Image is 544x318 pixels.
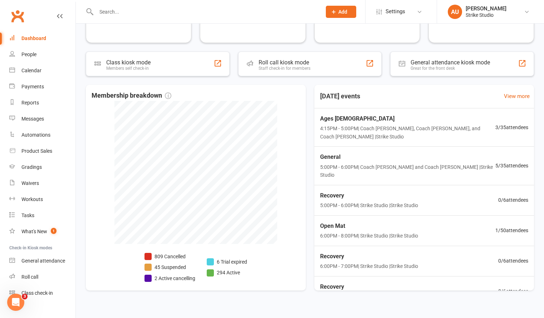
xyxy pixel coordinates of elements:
div: Gradings [21,164,42,170]
a: Workouts [9,191,75,207]
a: Dashboard [9,30,75,47]
a: Product Sales [9,143,75,159]
div: Payments [21,84,44,89]
a: Clubworx [9,7,26,25]
div: Reports [21,100,39,106]
span: 6:00PM - 7:00PM | Strike Studio | Strike Studio [320,262,418,270]
input: Search... [94,7,317,17]
span: Recovery [320,191,418,200]
div: What's New [21,229,47,234]
span: 5:00PM - 6:00PM | Coach [PERSON_NAME] and Coach [PERSON_NAME] | Strike Studio [320,163,496,179]
div: General attendance kiosk mode [411,59,490,66]
h3: [DATE] events [314,90,366,103]
span: Settings [386,4,405,20]
span: Recovery [320,252,418,261]
div: [PERSON_NAME] [466,5,506,12]
span: 0 / 6 attendees [498,196,528,204]
span: 5 / 35 attendees [495,162,528,170]
div: Dashboard [21,35,46,41]
div: Class kiosk mode [106,59,151,66]
li: 294 Active [207,269,247,277]
div: Tasks [21,212,34,218]
a: Roll call [9,269,75,285]
li: 45 Suspended [144,263,195,271]
div: Calendar [21,68,41,73]
a: Class kiosk mode [9,285,75,301]
button: Add [326,6,356,18]
span: Open Mat [320,221,418,231]
span: Add [338,9,347,15]
span: 5:00PM - 6:00PM | Strike Studio | Strike Studio [320,201,418,209]
span: 6:00PM - 8:00PM | Strike Studio | Strike Studio [320,232,418,240]
div: Roll call [21,274,38,280]
li: 809 Cancelled [144,253,195,260]
a: Reports [9,95,75,111]
a: Messages [9,111,75,127]
div: People [21,52,36,57]
a: View more [504,92,530,101]
iframe: Intercom live chat [7,294,24,311]
div: Product Sales [21,148,52,154]
div: AU [448,5,462,19]
span: Membership breakdown [92,90,171,101]
div: Members self check-in [106,66,151,71]
span: 1 [51,228,57,234]
a: General attendance kiosk mode [9,253,75,269]
div: Messages [21,116,44,122]
a: Automations [9,127,75,143]
a: Calendar [9,63,75,79]
span: 4:15PM - 5:00PM | Coach [PERSON_NAME], Coach [PERSON_NAME], and Coach [PERSON_NAME] | Strike Studio [320,124,496,141]
span: 0 / 6 attendees [498,257,528,265]
a: People [9,47,75,63]
li: 2 Active cancelling [144,274,195,282]
a: Waivers [9,175,75,191]
span: General [320,152,496,162]
span: 0 / 6 attendees [498,287,528,295]
a: Payments [9,79,75,95]
span: 3 / 35 attendees [495,123,528,131]
span: 3 [22,294,28,299]
span: 1 / 50 attendees [495,226,528,234]
a: Gradings [9,159,75,175]
div: Class check-in [21,290,53,296]
div: Great for the front desk [411,66,490,71]
div: Staff check-in for members [259,66,310,71]
span: Recovery [320,282,418,292]
div: Automations [21,132,50,138]
div: Waivers [21,180,39,186]
div: Roll call kiosk mode [259,59,310,66]
div: Strike Studio [466,12,506,18]
div: General attendance [21,258,65,264]
div: Workouts [21,196,43,202]
span: Ages [DEMOGRAPHIC_DATA] [320,114,496,123]
a: Tasks [9,207,75,224]
li: 6 Trial expired [207,258,247,266]
a: What's New1 [9,224,75,240]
